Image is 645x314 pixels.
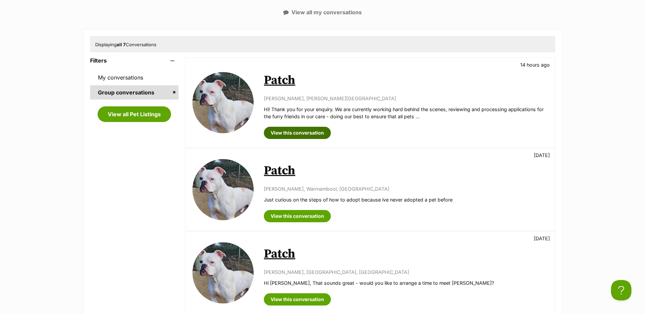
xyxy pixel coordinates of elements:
[264,185,548,192] p: [PERSON_NAME], Warrnambool, [GEOGRAPHIC_DATA]
[98,106,171,122] a: View all Pet Listings
[90,85,179,100] a: Group conversations
[192,72,254,133] img: Patch
[264,246,295,262] a: Patch
[264,196,548,203] p: Just curious on the steps of how to adopt because ive never adopted a pet before
[264,293,331,306] a: View this conversation
[264,163,295,178] a: Patch
[264,127,331,139] a: View this conversation
[192,159,254,220] img: Patch
[95,42,156,47] span: Displaying Conversations
[611,280,631,300] iframe: Help Scout Beacon - Open
[264,268,548,276] p: [PERSON_NAME], [GEOGRAPHIC_DATA], [GEOGRAPHIC_DATA]
[264,210,331,222] a: View this conversation
[90,57,179,64] header: Filters
[534,235,550,242] p: [DATE]
[264,279,548,286] p: Hi [PERSON_NAME], That sounds great - would you like to arrange a time to meet [PERSON_NAME]?
[283,9,362,15] a: View all my conversations
[534,152,550,159] p: [DATE]
[264,73,295,88] a: Patch
[192,242,254,303] img: Patch
[264,95,548,102] p: [PERSON_NAME], [PERSON_NAME][GEOGRAPHIC_DATA]
[117,42,126,47] strong: all 7
[264,106,548,120] p: Hi! Thank you for your enquiry. We are currently working hard behind the scenes, reviewing and pr...
[90,70,179,85] a: My conversations
[520,61,550,68] p: 14 hours ago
